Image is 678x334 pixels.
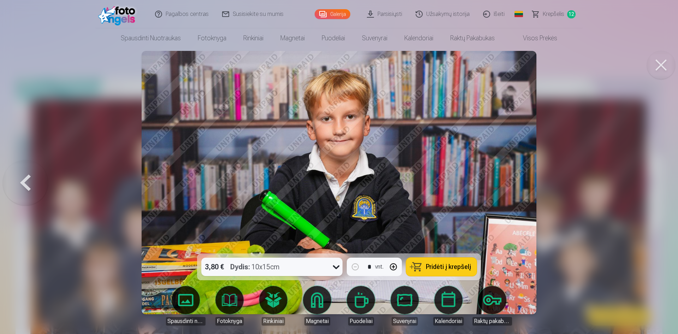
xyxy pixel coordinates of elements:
a: Puodeliai [341,286,381,326]
a: Rinkiniai [235,28,272,48]
strong: Dydis : [230,262,250,272]
div: Suvenyrai [392,317,418,326]
a: Suvenyrai [385,286,424,326]
a: Raktų pakabukas [472,286,512,326]
a: Fotoknyga [210,286,249,326]
span: 12 [567,10,576,18]
div: Fotoknyga [215,317,244,326]
a: Rinkiniai [254,286,293,326]
div: Magnetai [304,317,330,326]
a: Spausdinti nuotraukas [112,28,189,48]
a: Puodeliai [313,28,353,48]
a: Fotoknyga [189,28,235,48]
div: vnt. [375,263,383,271]
span: Krepšelis [543,10,564,18]
div: Kalendoriai [433,317,464,326]
a: Kalendoriai [396,28,442,48]
span: Pridėti į krepšelį [426,264,471,270]
a: Galerija [315,9,350,19]
div: 3,80 € [201,258,227,276]
a: Kalendoriai [429,286,468,326]
img: /fa2 [98,3,139,25]
div: Puodeliai [348,317,374,326]
a: Magnetai [272,28,313,48]
button: Pridėti į krepšelį [406,258,477,276]
a: Spausdinti nuotraukas [166,286,206,326]
a: Magnetai [297,286,337,326]
div: Raktų pakabukas [472,317,512,326]
div: Spausdinti nuotraukas [166,317,206,326]
a: Raktų pakabukas [442,28,503,48]
a: Visos prekės [503,28,566,48]
a: Suvenyrai [353,28,396,48]
div: 10x15cm [230,258,280,276]
div: Rinkiniai [262,317,285,326]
